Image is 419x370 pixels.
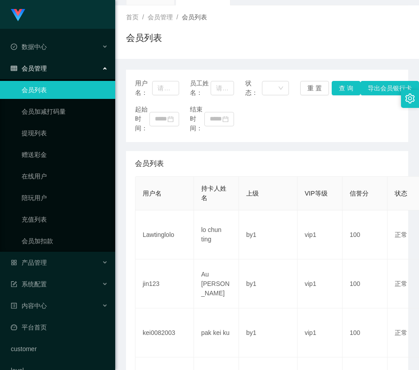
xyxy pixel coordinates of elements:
span: 用户名： [135,79,152,98]
i: 图标: appstore-o [11,259,17,266]
i: 图标: down [278,85,284,92]
span: 正常 [395,231,407,238]
td: vip1 [297,308,342,357]
i: 图标: profile [11,303,17,309]
button: 查 询 [332,81,360,95]
a: 会员加扣款 [22,232,108,250]
span: 产品管理 [11,259,47,266]
td: jin123 [135,259,194,308]
a: customer [11,340,108,358]
span: 起始时间： [135,105,149,133]
span: 会员管理 [11,65,47,72]
i: 图标: table [11,65,17,71]
td: 100 [342,210,387,259]
span: 首页 [126,13,139,21]
input: 请输入 [152,81,179,95]
span: 结束时间： [190,105,204,133]
a: 充值列表 [22,210,108,228]
span: 员工姓名： [190,79,211,98]
i: 图标: calendar [222,116,229,122]
td: by1 [239,259,297,308]
img: logo.9652507e.png [11,9,25,22]
td: lo chun ting [194,210,239,259]
i: 图标: check-circle-o [11,44,17,50]
span: 状态 [395,190,407,197]
span: 正常 [395,280,407,287]
h1: 会员列表 [126,31,162,45]
span: 会员列表 [135,158,164,169]
span: 会员管理 [148,13,173,21]
a: 在线用户 [22,167,108,185]
td: by1 [239,210,297,259]
span: 会员列表 [182,13,207,21]
td: vip1 [297,210,342,259]
span: 信誉分 [350,190,369,197]
input: 请输入 [211,81,234,95]
i: 图标: calendar [167,116,174,122]
span: VIP等级 [305,190,328,197]
a: 会员列表 [22,81,108,99]
span: 上级 [246,190,259,197]
a: 会员加减打码量 [22,103,108,120]
td: Au [PERSON_NAME] [194,259,239,308]
a: 图标: dashboard平台首页 [11,318,108,336]
span: 系统配置 [11,281,47,288]
span: / [176,13,178,21]
span: 持卡人姓名 [201,185,226,201]
span: 状态： [245,79,262,98]
i: 图标: form [11,281,17,287]
td: by1 [239,308,297,357]
td: vip1 [297,259,342,308]
span: 内容中心 [11,302,47,309]
button: 重 置 [300,81,329,95]
span: / [142,13,144,21]
td: kei0082003 [135,308,194,357]
span: 用户名 [143,190,162,197]
a: 陪玩用户 [22,189,108,207]
span: 正常 [395,329,407,336]
a: 赠送彩金 [22,146,108,164]
span: 数据中心 [11,43,47,50]
td: 100 [342,308,387,357]
td: 100 [342,259,387,308]
button: 导出会员银行卡 [360,81,419,95]
i: 图标: setting [405,94,415,103]
a: 提现列表 [22,124,108,142]
td: pak kei ku [194,308,239,357]
td: Lawtinglolo [135,210,194,259]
